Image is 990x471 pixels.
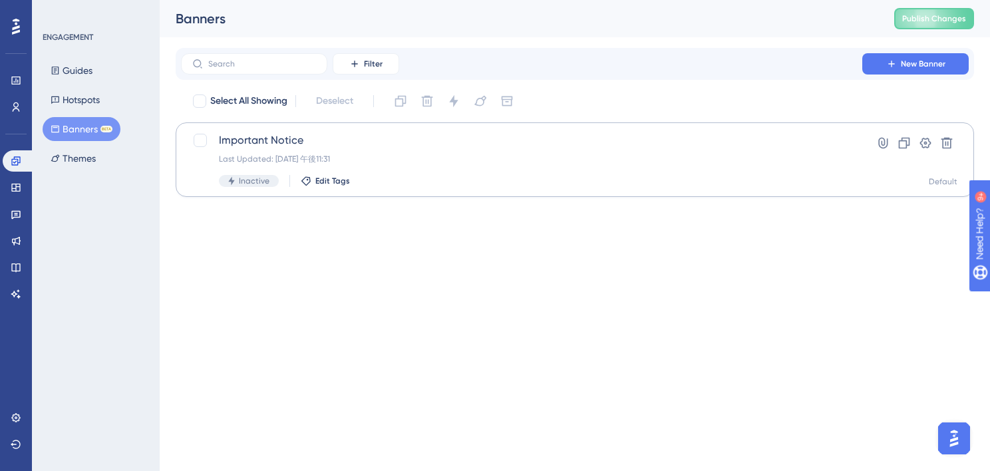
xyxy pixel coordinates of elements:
[90,7,98,17] div: 9+
[304,89,365,113] button: Deselect
[43,117,120,141] button: BannersBETA
[333,53,399,75] button: Filter
[208,59,316,69] input: Search
[43,146,104,170] button: Themes
[862,53,969,75] button: New Banner
[43,32,93,43] div: ENGAGEMENT
[301,176,350,186] button: Edit Tags
[176,9,861,28] div: Banners
[316,93,353,109] span: Deselect
[31,3,83,19] span: Need Help?
[43,88,108,112] button: Hotspots
[210,93,287,109] span: Select All Showing
[100,126,112,132] div: BETA
[894,8,974,29] button: Publish Changes
[902,13,966,24] span: Publish Changes
[901,59,945,69] span: New Banner
[364,59,383,69] span: Filter
[239,176,269,186] span: Inactive
[934,418,974,458] iframe: UserGuiding AI Assistant Launcher
[43,59,100,82] button: Guides
[929,176,957,187] div: Default
[315,176,350,186] span: Edit Tags
[219,154,824,164] div: Last Updated: [DATE] 午後11:31
[219,132,824,148] span: Important Notice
